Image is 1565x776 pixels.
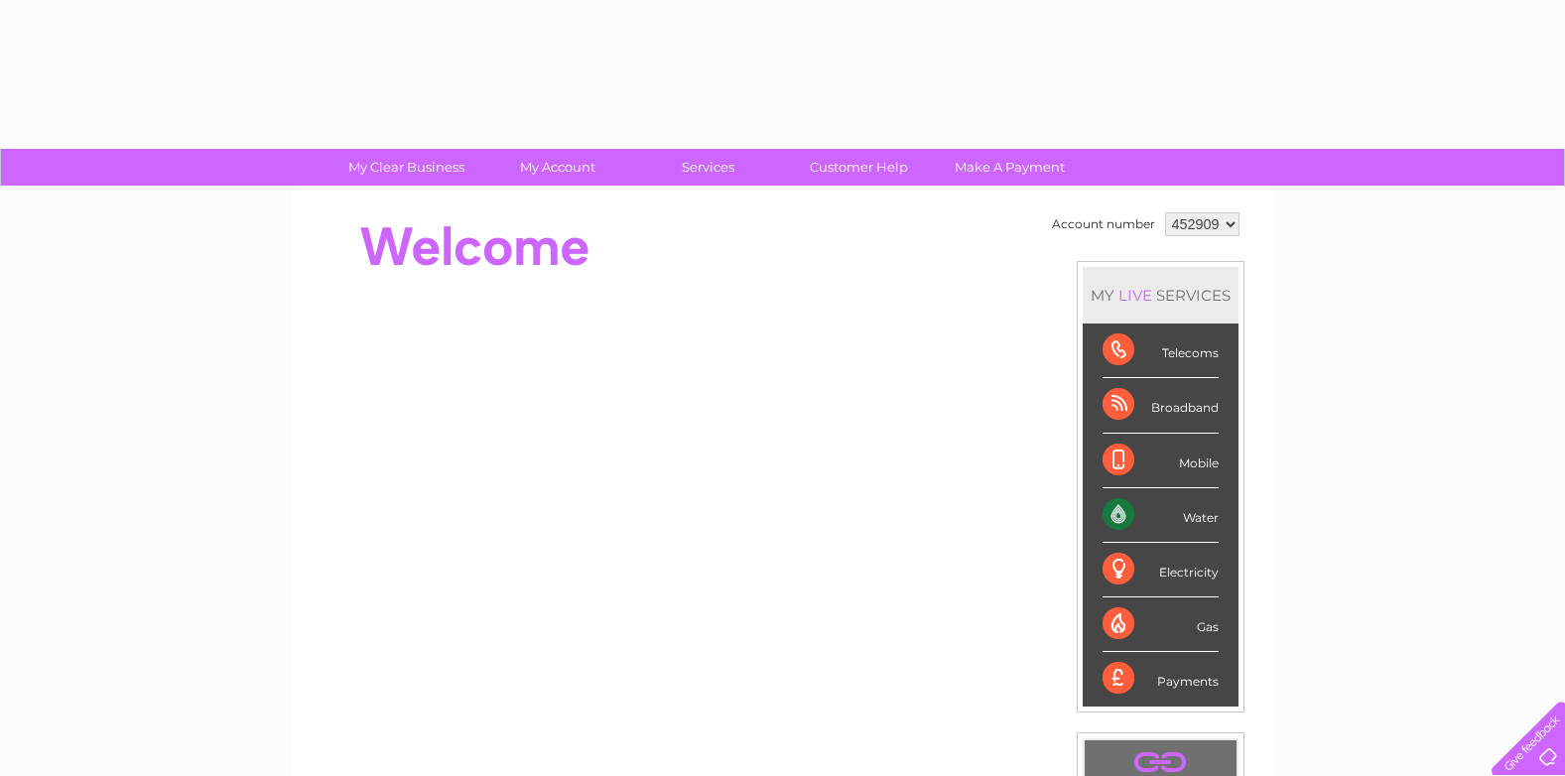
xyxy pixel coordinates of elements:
[1114,286,1156,305] div: LIVE
[1103,597,1219,652] div: Gas
[475,149,639,186] a: My Account
[1083,267,1239,323] div: MY SERVICES
[1047,207,1160,241] td: Account number
[1103,652,1219,706] div: Payments
[626,149,790,186] a: Services
[928,149,1092,186] a: Make A Payment
[325,149,488,186] a: My Clear Business
[1103,543,1219,597] div: Electricity
[1103,323,1219,378] div: Telecoms
[777,149,941,186] a: Customer Help
[1103,434,1219,488] div: Mobile
[1103,488,1219,543] div: Water
[1103,378,1219,433] div: Broadband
